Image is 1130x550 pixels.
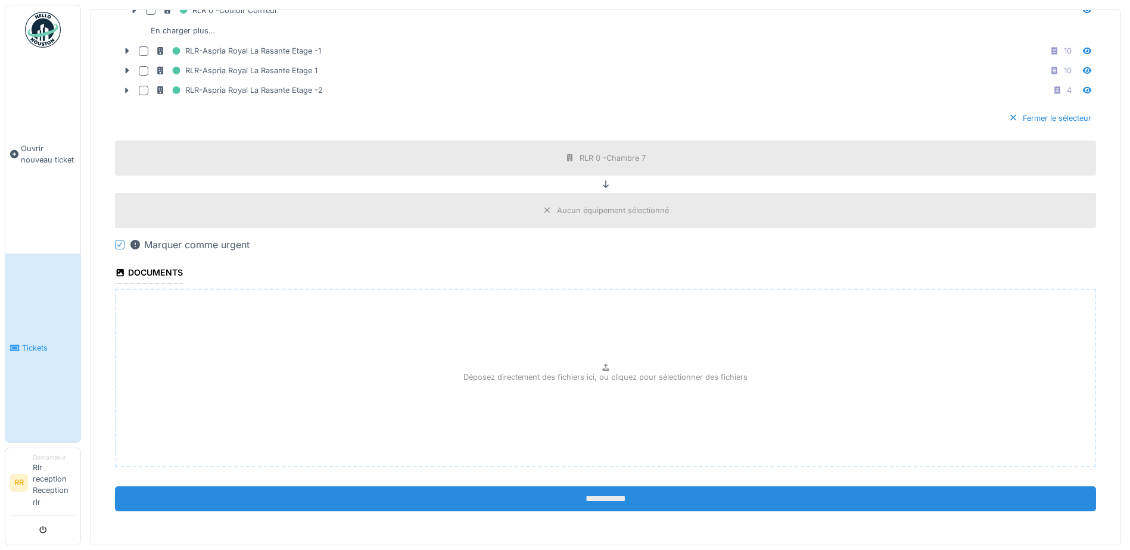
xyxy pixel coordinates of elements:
[10,453,76,515] a: RR DemandeurRlr reception Reception rlr
[21,143,76,165] span: Ouvrir nouveau ticket
[155,83,323,98] div: RLR-Aspria Royal La Rasante Etage -2
[1064,65,1072,76] div: 10
[163,3,278,18] div: RLR 0 -Couloir Coiffeur
[463,371,748,383] p: Déposez directement des fichiers ici, ou cliquez pour sélectionner des fichiers
[10,474,28,492] li: RR
[25,12,61,48] img: Badge_color-CXgf-gQk.svg
[33,453,76,462] div: Demandeur
[129,237,250,252] div: Marquer comme urgent
[115,264,183,284] div: Documents
[1064,45,1072,57] div: 10
[146,23,220,39] div: En charger plus…
[1067,85,1072,96] div: 4
[155,63,317,78] div: RLR-Aspria Royal La Rasante Etage 1
[5,54,80,254] a: Ouvrir nouveau ticket
[5,254,80,442] a: Tickets
[22,342,76,354] span: Tickets
[1004,110,1096,126] div: Fermer le sélecteur
[33,453,76,512] li: Rlr reception Reception rlr
[557,205,669,216] div: Aucun équipement sélectionné
[580,152,646,164] div: RLR 0 -Chambre 7
[155,43,321,58] div: RLR-Aspria Royal La Rasante Etage -1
